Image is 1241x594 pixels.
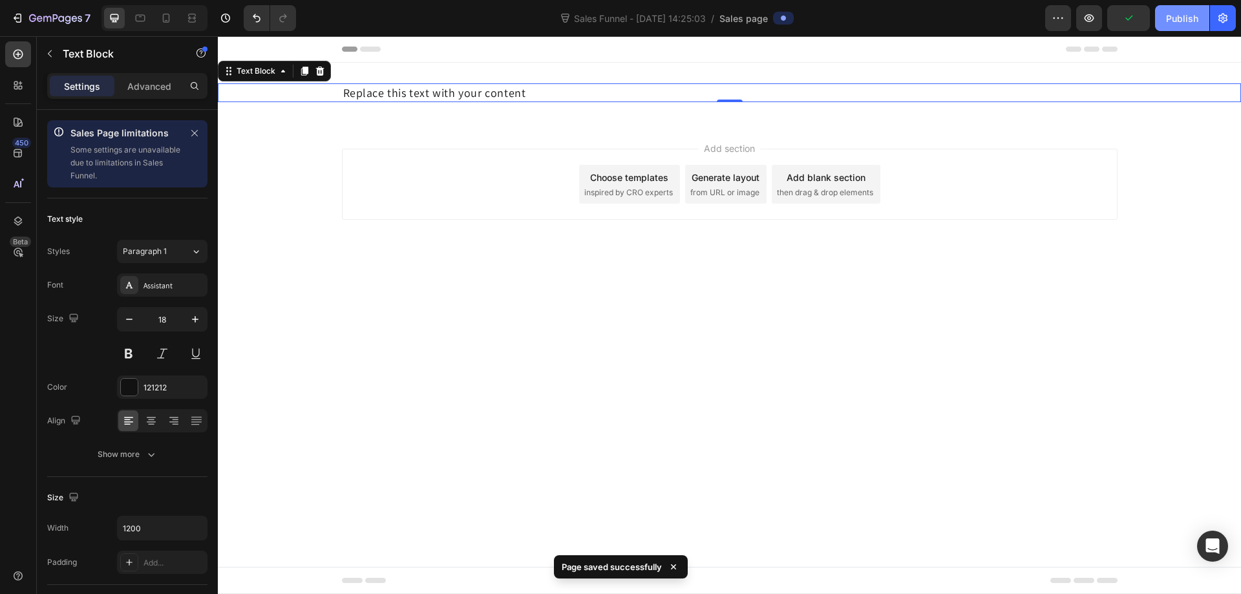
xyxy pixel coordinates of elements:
[1166,12,1198,25] div: Publish
[123,246,167,257] span: Paragraph 1
[70,125,182,141] p: Sales Page limitations
[63,46,173,61] p: Text Block
[1155,5,1209,31] button: Publish
[47,213,83,225] div: Text style
[70,143,182,182] p: Some settings are unavailable due to limitations in Sales Funnel.
[98,448,158,461] div: Show more
[143,280,204,292] div: Assistant
[47,412,83,430] div: Align
[1197,531,1228,562] div: Open Intercom Messenger
[85,10,90,26] p: 7
[559,151,655,162] span: then drag & drop elements
[562,560,662,573] p: Page saved successfully
[5,5,96,31] button: 7
[47,310,81,328] div: Size
[64,80,100,93] p: Settings
[47,443,207,466] button: Show more
[12,138,31,148] div: 450
[143,557,204,569] div: Add...
[47,381,67,393] div: Color
[47,522,69,534] div: Width
[47,557,77,568] div: Padding
[127,80,171,93] p: Advanced
[481,105,542,119] span: Add section
[711,12,714,25] span: /
[10,237,31,247] div: Beta
[47,246,70,257] div: Styles
[571,12,708,25] span: Sales Funnel - [DATE] 14:25:03
[143,382,204,394] div: 121212
[719,12,768,25] span: Sales page
[244,5,296,31] div: Undo/Redo
[218,36,1241,594] iframe: Design area
[569,134,648,148] div: Add blank section
[472,151,542,162] span: from URL or image
[474,134,542,148] div: Generate layout
[118,516,207,540] input: Auto
[47,279,63,291] div: Font
[117,240,207,263] button: Paragraph 1
[47,489,81,507] div: Size
[372,134,451,148] div: Choose templates
[366,151,455,162] span: inspired by CRO experts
